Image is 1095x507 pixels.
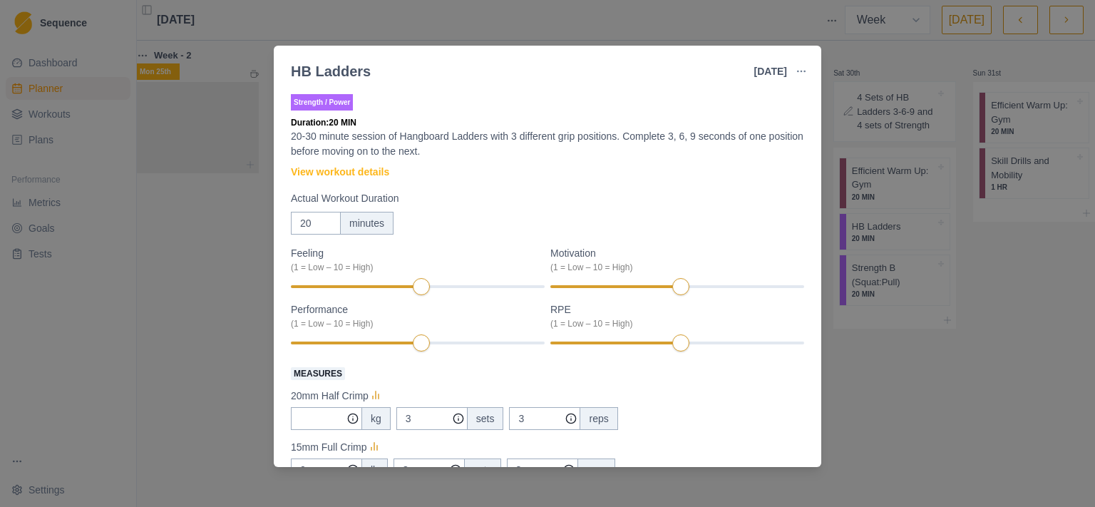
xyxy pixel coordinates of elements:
p: Strength / Power [291,94,353,111]
label: Motivation [550,246,796,274]
label: Feeling [291,246,536,274]
p: 20-30 minute session of Hangboard Ladders with 3 different grip positions. Complete 3, 6, 9 secon... [291,129,804,159]
div: minutes [340,212,394,235]
div: reps [580,407,617,430]
span: Measures [291,367,345,380]
label: Actual Workout Duration [291,191,796,206]
div: lb [361,459,388,481]
div: (1 = Low – 10 = High) [291,261,536,274]
p: 20mm Half Crimp [291,389,369,404]
a: View workout details [291,165,389,180]
p: 15mm Full Crimp [291,440,367,455]
div: HB Ladders [291,61,371,82]
div: kg [361,407,391,430]
p: Duration: 20 MIN [291,116,804,129]
div: (1 = Low – 10 = High) [291,317,536,330]
div: reps [577,459,615,481]
div: (1 = Low – 10 = High) [550,317,796,330]
label: Performance [291,302,536,330]
p: [DATE] [754,64,787,79]
div: sets [467,407,504,430]
label: RPE [550,302,796,330]
div: (1 = Low – 10 = High) [550,261,796,274]
div: sets [464,459,501,481]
